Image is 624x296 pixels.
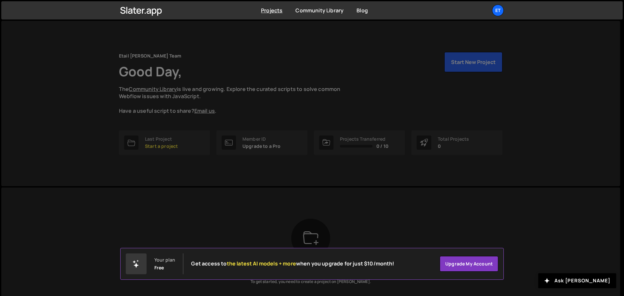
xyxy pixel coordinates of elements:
[440,256,498,272] a: Upgrade my account
[538,273,616,288] button: Ask [PERSON_NAME]
[191,261,394,267] h2: Get access to when you upgrade for just $10/month!
[154,265,164,270] div: Free
[357,7,368,14] a: Blog
[261,7,282,14] a: Projects
[154,257,175,263] div: Your plan
[227,260,296,267] span: the latest AI models + more
[295,7,344,14] a: Community Library
[492,5,504,16] a: Et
